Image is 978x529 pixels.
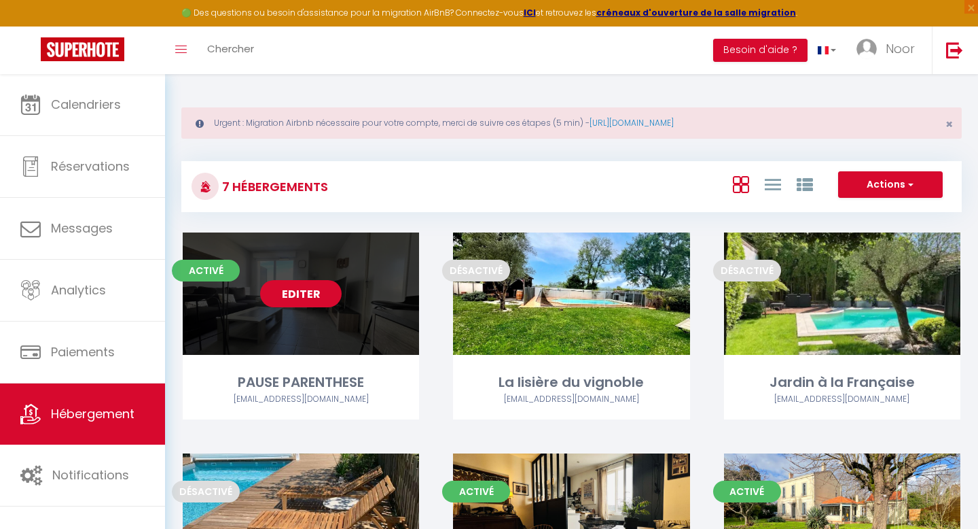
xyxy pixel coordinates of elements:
[596,7,796,18] a: créneaux d'ouverture de la salle migration
[713,39,808,62] button: Besoin d'aide ?
[172,481,240,502] span: Désactivé
[724,372,960,393] div: Jardin à la Française
[945,118,953,131] button: Close
[172,260,240,281] span: Activé
[713,260,781,281] span: Désactivé
[453,372,689,393] div: La lisière du vignoble
[51,96,121,113] span: Calendriers
[197,27,264,74] a: Chercher
[183,372,419,393] div: PAUSE PARENTHESE
[183,393,419,406] div: Airbnb
[838,171,943,199] button: Actions
[51,343,115,360] span: Paiements
[51,281,106,298] span: Analytics
[797,173,813,195] a: Vue par Groupe
[219,171,328,202] h3: 7 Hébergements
[41,37,124,61] img: Super Booking
[856,39,877,59] img: ...
[846,27,932,74] a: ... Noor
[442,260,510,281] span: Désactivé
[442,481,510,502] span: Activé
[260,280,342,307] a: Editer
[51,220,113,237] span: Messages
[181,107,962,139] div: Urgent : Migration Airbnb nécessaire pour votre compte, merci de suivre ces étapes (5 min) -
[11,5,52,46] button: Ouvrir le widget de chat LiveChat
[51,158,130,175] span: Réservations
[765,173,781,195] a: Vue en Liste
[733,173,749,195] a: Vue en Box
[52,466,129,483] span: Notifications
[590,117,674,129] a: [URL][DOMAIN_NAME]
[524,7,536,18] a: ICI
[886,40,915,57] span: Noor
[724,393,960,406] div: Airbnb
[207,41,254,56] span: Chercher
[713,481,781,502] span: Activé
[945,116,953,133] span: ×
[453,393,689,406] div: Airbnb
[51,405,134,422] span: Hébergement
[946,41,963,58] img: logout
